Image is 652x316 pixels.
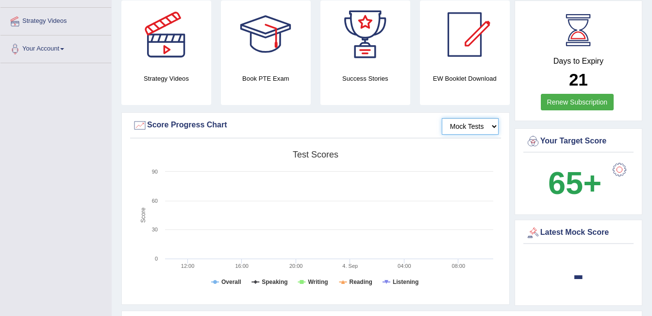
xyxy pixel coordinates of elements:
h4: EW Booklet Download [420,73,510,84]
text: 30 [152,227,158,232]
tspan: Speaking [262,279,287,285]
h4: Success Stories [320,73,410,84]
div: Score Progress Chart [133,118,499,133]
b: 65+ [548,165,602,201]
div: Your Target Score [526,134,631,149]
text: 60 [152,198,158,204]
b: 21 [569,70,588,89]
tspan: Test scores [293,150,338,159]
text: 20:00 [289,263,303,269]
tspan: Reading [350,279,372,285]
text: 16:00 [235,263,249,269]
h4: Strategy Videos [121,73,211,84]
b: - [573,257,584,292]
h4: Days to Expiry [526,57,631,66]
tspan: Score [140,208,147,223]
text: 08:00 [452,263,466,269]
text: 12:00 [181,263,195,269]
text: 90 [152,169,158,175]
text: 0 [155,256,158,262]
div: Latest Mock Score [526,226,631,240]
tspan: 4. Sep [342,263,358,269]
text: 04:00 [398,263,411,269]
a: Your Account [0,35,111,60]
tspan: Writing [308,279,328,285]
a: Strategy Videos [0,8,111,32]
h4: Book PTE Exam [221,73,311,84]
tspan: Listening [393,279,418,285]
tspan: Overall [221,279,241,285]
a: Renew Subscription [541,94,614,110]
